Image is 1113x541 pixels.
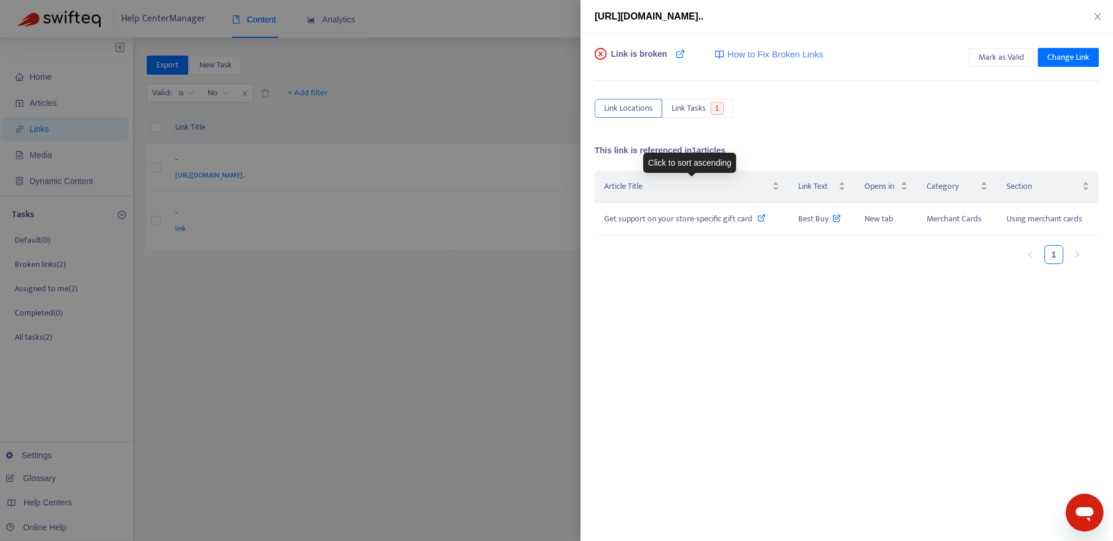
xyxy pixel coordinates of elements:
th: Link Text [789,170,855,203]
span: Link Locations [604,102,653,115]
img: image-link [715,50,724,59]
span: Change Link [1047,51,1089,64]
button: left [1021,245,1040,264]
span: Get support on your store-specific gift card [604,212,753,226]
th: Category [917,170,997,203]
span: Category [927,180,978,193]
li: Next Page [1068,245,1087,264]
span: close [1093,12,1102,21]
span: Link is broken [611,48,667,72]
th: Section [997,170,1099,203]
span: This link is referenced in 1 articles [595,146,725,155]
li: Previous Page [1021,245,1040,264]
span: Merchant Cards [927,212,982,226]
button: Link Tasks1 [662,99,733,118]
span: [URL][DOMAIN_NAME].. [595,11,704,21]
a: How to Fix Broken Links [715,48,823,62]
span: Best Buy [798,212,841,226]
button: Link Locations [595,99,662,118]
th: Article Title [595,170,789,203]
span: Opens in [864,180,899,193]
button: right [1068,245,1087,264]
span: close-circle [595,48,606,60]
button: Mark as Valid [969,48,1034,67]
li: 1 [1044,245,1063,264]
span: New tab [864,212,893,226]
iframe: Button to launch messaging window [1066,494,1104,532]
span: Link Text [798,180,836,193]
span: Section [1006,180,1080,193]
span: 1 [711,102,724,115]
span: Using merchant cards [1006,212,1082,226]
span: left [1027,251,1034,258]
button: Change Link [1038,48,1099,67]
span: Mark as Valid [979,51,1024,64]
a: 1 [1045,246,1063,263]
th: Opens in [855,170,918,203]
span: How to Fix Broken Links [727,48,823,62]
span: right [1074,251,1081,258]
span: Article Title [604,180,770,193]
span: Link Tasks [672,102,706,115]
button: Close [1089,11,1106,22]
